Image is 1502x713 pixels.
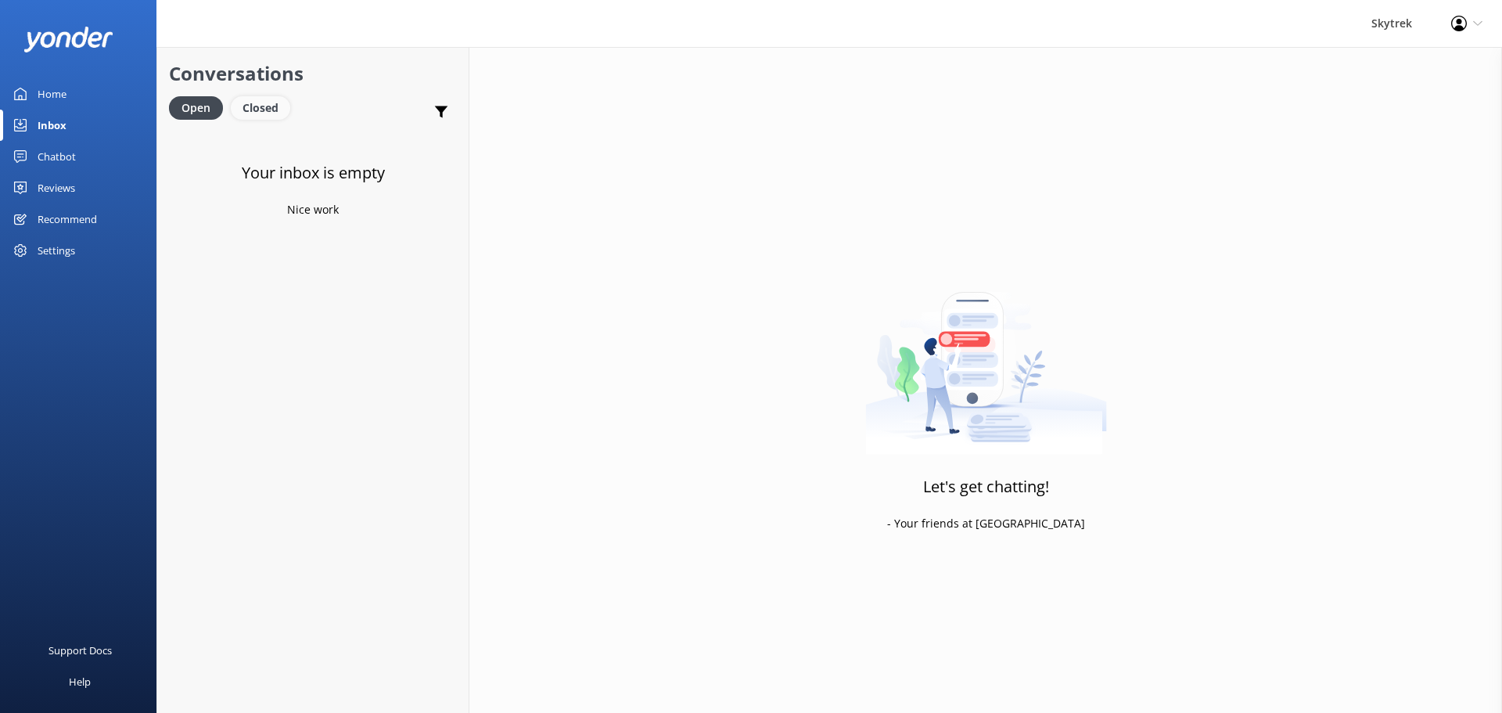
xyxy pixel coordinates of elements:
[169,99,231,116] a: Open
[38,141,76,172] div: Chatbot
[38,203,97,235] div: Recommend
[38,110,66,141] div: Inbox
[231,96,290,120] div: Closed
[38,235,75,266] div: Settings
[38,78,66,110] div: Home
[231,99,298,116] a: Closed
[887,515,1085,532] p: - Your friends at [GEOGRAPHIC_DATA]
[23,27,113,52] img: yonder-white-logo.png
[865,259,1107,455] img: artwork of a man stealing a conversation from at giant smartphone
[242,160,385,185] h3: Your inbox is empty
[49,635,112,666] div: Support Docs
[169,59,457,88] h2: Conversations
[38,172,75,203] div: Reviews
[69,666,91,697] div: Help
[923,474,1049,499] h3: Let's get chatting!
[169,96,223,120] div: Open
[287,201,339,218] p: Nice work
